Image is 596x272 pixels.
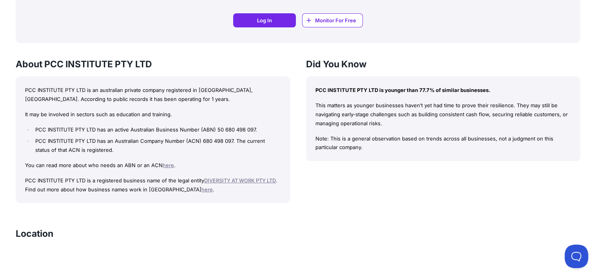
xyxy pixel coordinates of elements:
p: PCC INSTITUTE PTY LTD is a registered business name of the legal entity . Find out more about how... [25,176,281,194]
p: PCC INSTITUTE PTY LTD is an australian private company registered in [GEOGRAPHIC_DATA], [GEOGRAPH... [25,86,281,104]
a: DIVERSITY AT WORK PTY LTD [204,177,276,184]
iframe: Toggle Customer Support [565,245,588,268]
h3: Did You Know [306,59,581,70]
p: This matters as younger businesses haven’t yet had time to prove their resilience. They may still... [315,101,571,128]
p: You can read more about who needs an ABN or an ACN . [25,161,281,170]
span: Monitor For Free [315,16,356,24]
li: PCC INSTITUTE PTY LTD has an Australian Company Number (ACN) 680 498 097. The current status of t... [33,137,281,155]
p: It may be involved in sectors such as education and training. [25,110,281,119]
a: here [201,186,213,193]
li: PCC INSTITUTE PTY LTD has an active Australian Business Number (ABN) 50 680 498 097. [33,125,281,134]
a: Log In [233,13,296,27]
p: PCC INSTITUTE PTY LTD is younger than 77.7% of similar businesses. [315,86,571,95]
p: Note: This is a general observation based on trends across all businesses, not a judgment on this... [315,134,571,152]
a: here [163,162,174,168]
h3: About PCC INSTITUTE PTY LTD [16,59,290,70]
a: Monitor For Free [302,13,363,27]
span: Log In [257,16,272,24]
h3: Location [16,228,53,240]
